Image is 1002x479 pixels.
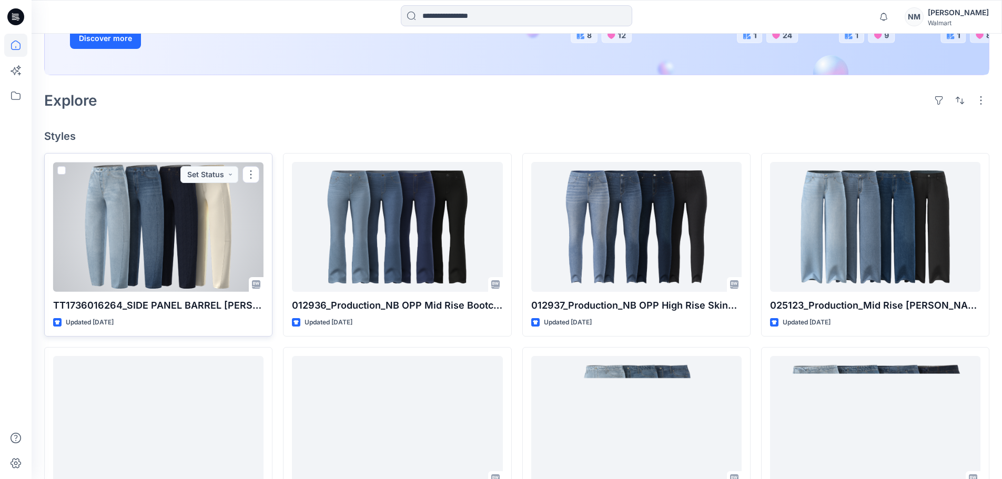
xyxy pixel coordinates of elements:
[44,92,97,109] h2: Explore
[53,162,264,292] a: TT1736016264_SIDE PANEL BARREL JEAN 7.8.2025
[770,298,980,313] p: 025123_Production_Mid Rise [PERSON_NAME] [DATE]
[544,317,592,328] p: Updated [DATE]
[66,317,114,328] p: Updated [DATE]
[905,7,924,26] div: NM
[70,28,307,49] a: Discover more
[531,162,742,292] a: 012937_Production_NB OPP High Rise Skinny 6.26.25
[53,298,264,313] p: TT1736016264_SIDE PANEL BARREL [PERSON_NAME] [DATE]
[770,162,980,292] a: 025123_Production_Mid Rise Baggy Jeann 6.25.25
[292,298,502,313] p: 012936_Production_NB OPP Mid Rise Bootcut [DATE]
[44,130,989,142] h4: Styles
[531,298,742,313] p: 012937_Production_NB OPP High Rise Skinny [DATE]
[292,162,502,292] a: 012936_Production_NB OPP Mid Rise Bootcut 6.25.25
[783,317,831,328] p: Updated [DATE]
[70,28,141,49] button: Discover more
[305,317,352,328] p: Updated [DATE]
[928,6,989,19] div: [PERSON_NAME]
[928,19,989,27] div: Walmart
